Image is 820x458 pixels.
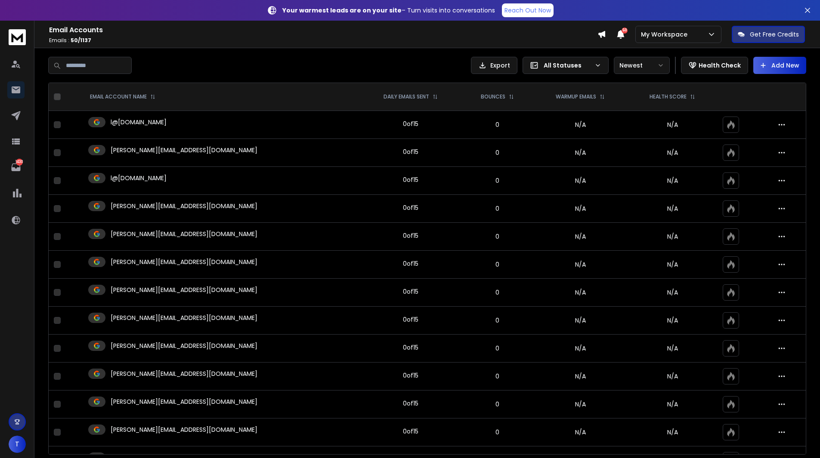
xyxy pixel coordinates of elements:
[9,29,26,45] img: logo
[467,260,528,269] p: 0
[753,57,806,74] button: Add New
[111,397,257,406] p: [PERSON_NAME][EMAIL_ADDRESS][DOMAIN_NAME]
[403,371,418,380] div: 0 of 15
[633,204,712,213] p: N/A
[49,25,597,35] h1: Email Accounts
[614,57,670,74] button: Newest
[403,399,418,408] div: 0 of 15
[533,139,628,167] td: N/A
[111,230,257,238] p: [PERSON_NAME][EMAIL_ADDRESS][DOMAIN_NAME]
[111,286,257,294] p: [PERSON_NAME][EMAIL_ADDRESS][DOMAIN_NAME]
[699,61,741,70] p: Health Check
[467,120,528,129] p: 0
[111,202,257,210] p: [PERSON_NAME][EMAIL_ADDRESS][DOMAIN_NAME]
[111,314,257,322] p: [PERSON_NAME][EMAIL_ADDRESS][DOMAIN_NAME]
[467,316,528,325] p: 0
[633,344,712,353] p: N/A
[471,57,517,74] button: Export
[467,428,528,436] p: 0
[403,427,418,436] div: 0 of 15
[467,372,528,381] p: 0
[282,6,495,15] p: – Turn visits into conversations
[384,93,429,100] p: DAILY EMAILS SENT
[533,363,628,390] td: N/A
[633,120,712,129] p: N/A
[633,400,712,409] p: N/A
[9,436,26,453] button: T
[467,148,528,157] p: 0
[533,279,628,307] td: N/A
[533,335,628,363] td: N/A
[481,93,505,100] p: BOUNCES
[633,260,712,269] p: N/A
[403,148,418,156] div: 0 of 15
[90,93,155,100] div: EMAIL ACCOUNT NAME
[504,6,551,15] p: Reach Out Now
[403,175,418,184] div: 0 of 15
[403,315,418,324] div: 0 of 15
[16,159,23,166] p: 1430
[681,57,748,74] button: Health Check
[533,111,628,139] td: N/A
[556,93,596,100] p: WARMUP EMAILS
[403,287,418,296] div: 0 of 15
[403,203,418,212] div: 0 of 15
[49,37,597,44] p: Emails :
[71,37,91,44] span: 50 / 1137
[403,231,418,240] div: 0 of 15
[641,30,691,39] p: My Workspace
[111,146,257,154] p: [PERSON_NAME][EMAIL_ADDRESS][DOMAIN_NAME]
[633,428,712,436] p: N/A
[467,400,528,409] p: 0
[403,259,418,268] div: 0 of 15
[544,61,591,70] p: All Statuses
[633,372,712,381] p: N/A
[502,3,554,17] a: Reach Out Now
[111,369,257,378] p: [PERSON_NAME][EMAIL_ADDRESS][DOMAIN_NAME]
[633,232,712,241] p: N/A
[111,118,167,126] p: l@[DOMAIN_NAME]
[732,26,805,43] button: Get Free Credits
[533,390,628,418] td: N/A
[467,288,528,297] p: 0
[750,30,799,39] p: Get Free Credits
[467,204,528,213] p: 0
[633,316,712,325] p: N/A
[111,425,257,434] p: [PERSON_NAME][EMAIL_ADDRESS][DOMAIN_NAME]
[111,258,257,266] p: [PERSON_NAME][EMAIL_ADDRESS][DOMAIN_NAME]
[403,343,418,352] div: 0 of 15
[467,344,528,353] p: 0
[111,341,257,350] p: [PERSON_NAME][EMAIL_ADDRESS][DOMAIN_NAME]
[533,223,628,251] td: N/A
[467,176,528,185] p: 0
[467,232,528,241] p: 0
[533,307,628,335] td: N/A
[111,174,167,182] p: l@[DOMAIN_NAME]
[650,93,687,100] p: HEALTH SCORE
[533,251,628,279] td: N/A
[622,28,628,34] span: 50
[533,195,628,223] td: N/A
[633,176,712,185] p: N/A
[533,418,628,446] td: N/A
[403,120,418,128] div: 0 of 15
[633,288,712,297] p: N/A
[282,6,402,15] strong: Your warmest leads are on your site
[633,148,712,157] p: N/A
[7,159,25,176] a: 1430
[533,167,628,195] td: N/A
